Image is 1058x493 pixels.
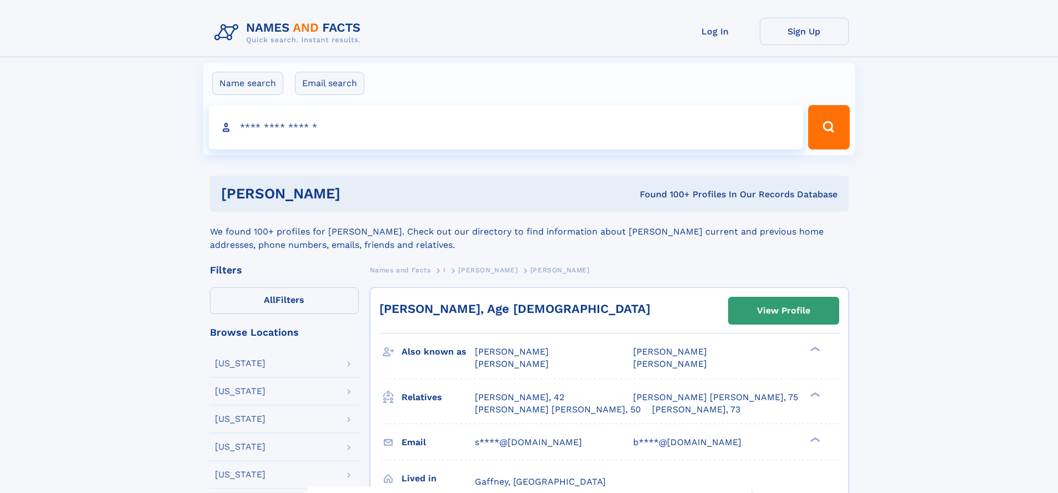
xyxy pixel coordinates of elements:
div: [US_STATE] [215,415,265,424]
a: [PERSON_NAME], 42 [475,391,564,404]
a: Names and Facts [370,263,431,277]
img: Logo Names and Facts [210,18,370,48]
span: [PERSON_NAME] [458,266,518,274]
span: [PERSON_NAME] [475,358,549,369]
div: View Profile [757,298,810,323]
h3: Relatives [402,388,475,407]
label: Email search [295,72,364,95]
div: ❯ [808,346,821,353]
span: All [264,295,275,305]
div: ❯ [808,391,821,398]
a: [PERSON_NAME] [458,263,518,277]
label: Filters [210,287,359,314]
div: Filters [210,265,359,275]
h3: Email [402,433,475,452]
a: View Profile [729,297,839,324]
input: search input [209,105,804,150]
span: [PERSON_NAME] [475,346,549,357]
a: [PERSON_NAME] [PERSON_NAME], 50 [475,404,641,416]
a: I [443,263,446,277]
a: [PERSON_NAME] [PERSON_NAME], 75 [633,391,798,404]
div: Found 100+ Profiles In Our Records Database [490,188,838,201]
h3: Lived in [402,469,475,488]
label: Name search [212,72,283,95]
span: [PERSON_NAME] [530,266,590,274]
span: [PERSON_NAME] [633,358,707,369]
div: [US_STATE] [215,470,265,479]
span: Gaffney, [GEOGRAPHIC_DATA] [475,476,606,487]
a: [PERSON_NAME], Age [DEMOGRAPHIC_DATA] [379,302,650,316]
a: Log In [671,18,760,45]
a: [PERSON_NAME], 73 [652,404,740,416]
div: Browse Locations [210,327,359,337]
div: [US_STATE] [215,359,265,368]
div: [US_STATE] [215,442,265,451]
h1: [PERSON_NAME] [221,187,490,201]
a: Sign Up [760,18,849,45]
div: ❯ [808,436,821,443]
span: [PERSON_NAME] [633,346,707,357]
button: Search Button [808,105,849,150]
div: [US_STATE] [215,387,265,396]
div: We found 100+ profiles for [PERSON_NAME]. Check out our directory to find information about [PERS... [210,212,849,252]
span: I [443,266,446,274]
h3: Also known as [402,342,475,361]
